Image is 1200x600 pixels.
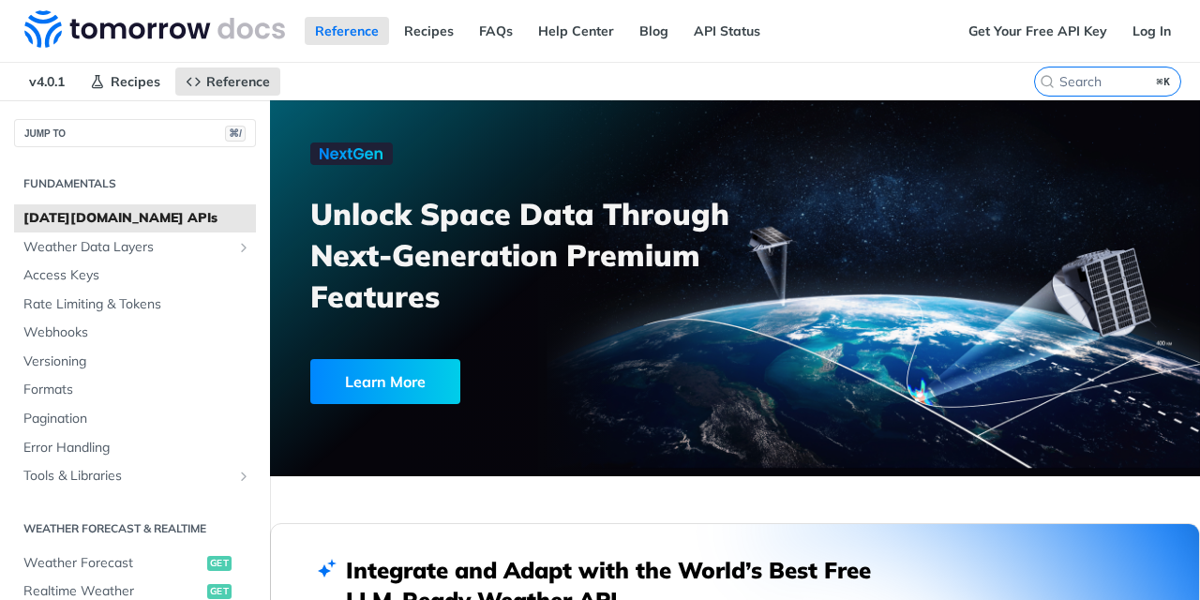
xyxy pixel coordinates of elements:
[23,467,232,486] span: Tools & Libraries
[236,240,251,255] button: Show subpages for Weather Data Layers
[23,238,232,257] span: Weather Data Layers
[683,17,771,45] a: API Status
[14,119,256,147] button: JUMP TO⌘/
[14,376,256,404] a: Formats
[225,126,246,142] span: ⌘/
[23,209,251,228] span: [DATE][DOMAIN_NAME] APIs
[207,556,232,571] span: get
[236,469,251,484] button: Show subpages for Tools & Libraries
[1122,17,1181,45] a: Log In
[14,175,256,192] h2: Fundamentals
[958,17,1117,45] a: Get Your Free API Key
[24,10,285,48] img: Tomorrow.io Weather API Docs
[23,554,202,573] span: Weather Forecast
[14,520,256,537] h2: Weather Forecast & realtime
[111,73,160,90] span: Recipes
[14,549,256,577] a: Weather Forecastget
[23,439,251,457] span: Error Handling
[14,434,256,462] a: Error Handling
[206,73,270,90] span: Reference
[207,584,232,599] span: get
[23,266,251,285] span: Access Keys
[1040,74,1055,89] svg: Search
[14,291,256,319] a: Rate Limiting & Tokens
[469,17,523,45] a: FAQs
[629,17,679,45] a: Blog
[23,352,251,371] span: Versioning
[80,67,171,96] a: Recipes
[23,295,251,314] span: Rate Limiting & Tokens
[310,193,756,317] h3: Unlock Space Data Through Next-Generation Premium Features
[14,262,256,290] a: Access Keys
[19,67,75,96] span: v4.0.1
[310,142,393,165] img: NextGen
[23,381,251,399] span: Formats
[310,359,667,404] a: Learn More
[14,405,256,433] a: Pagination
[23,323,251,342] span: Webhooks
[23,410,251,428] span: Pagination
[14,204,256,232] a: [DATE][DOMAIN_NAME] APIs
[14,348,256,376] a: Versioning
[394,17,464,45] a: Recipes
[175,67,280,96] a: Reference
[14,462,256,490] a: Tools & LibrariesShow subpages for Tools & Libraries
[1152,72,1176,91] kbd: ⌘K
[528,17,624,45] a: Help Center
[305,17,389,45] a: Reference
[310,359,460,404] div: Learn More
[14,233,256,262] a: Weather Data LayersShow subpages for Weather Data Layers
[14,319,256,347] a: Webhooks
